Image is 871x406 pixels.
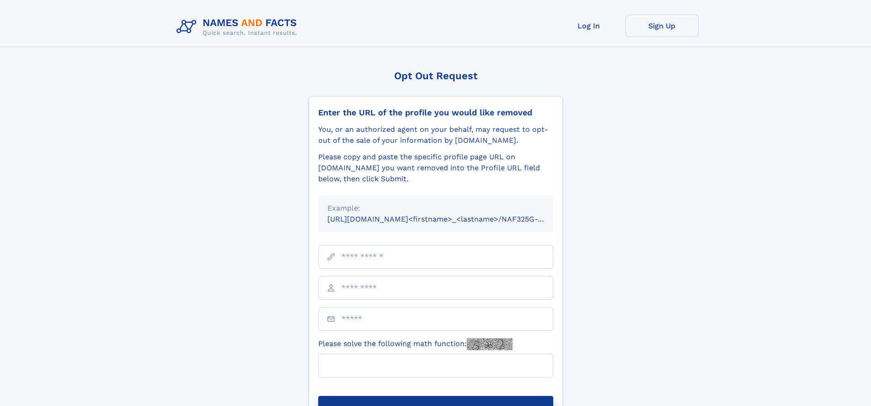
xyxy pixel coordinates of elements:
[309,70,563,81] div: Opt Out Request
[173,15,305,39] img: Logo Names and Facts
[318,124,553,146] div: You, or an authorized agent on your behalf, may request to opt-out of the sale of your informatio...
[318,108,553,118] div: Enter the URL of the profile you would like removed
[552,15,625,37] a: Log In
[318,152,553,184] div: Please copy and paste the specific profile page URL on [DOMAIN_NAME] you want removed into the Pr...
[327,215,571,223] small: [URL][DOMAIN_NAME]<firstname>_<lastname>/NAF325G-xxxxxxxx
[327,203,544,214] div: Example:
[318,338,513,350] label: Please solve the following math function:
[625,15,699,37] a: Sign Up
